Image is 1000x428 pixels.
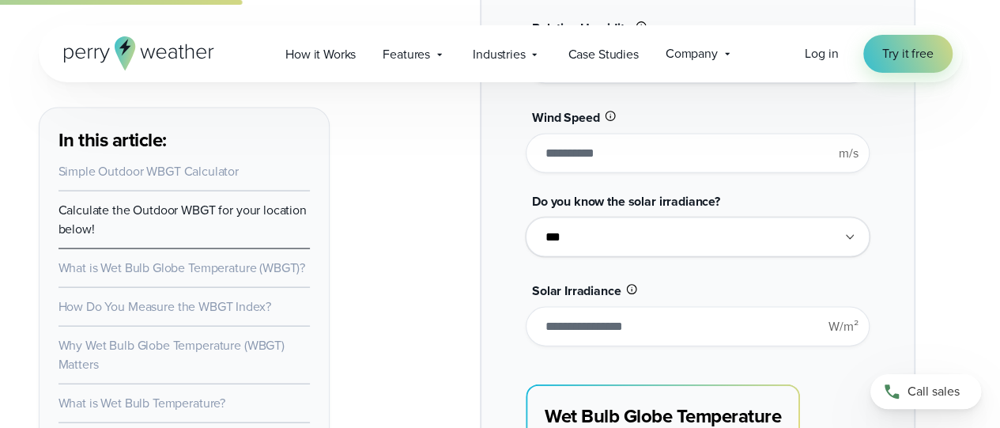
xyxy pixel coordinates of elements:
[58,127,310,153] h3: In this article:
[272,38,369,70] a: How it Works
[473,45,525,64] span: Industries
[58,394,226,412] a: What is Wet Bulb Temperature?
[532,192,720,210] span: Do you know the solar irradiance?
[870,374,981,409] a: Call sales
[882,44,933,63] span: Try it free
[908,382,960,401] span: Call sales
[383,45,430,64] span: Features
[532,108,599,127] span: Wind Speed
[863,35,952,73] a: Try it free
[666,44,718,63] span: Company
[532,19,630,37] span: Relative Humidity
[285,45,356,64] span: How it Works
[58,336,285,373] a: Why Wet Bulb Globe Temperature (WBGT) Matters
[58,201,307,238] a: Calculate the Outdoor WBGT for your location below!
[805,44,838,63] a: Log in
[58,297,271,316] a: How Do You Measure the WBGT Index?
[58,259,306,277] a: What is Wet Bulb Globe Temperature (WBGT)?
[554,38,651,70] a: Case Studies
[568,45,638,64] span: Case Studies
[58,162,239,180] a: Simple Outdoor WBGT Calculator
[532,282,621,300] span: Solar Irradiance
[805,44,838,62] span: Log in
